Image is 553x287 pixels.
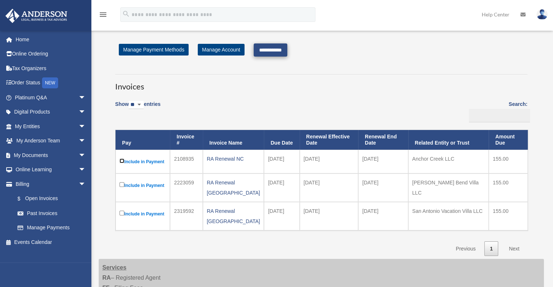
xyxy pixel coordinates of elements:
td: [PERSON_NAME] Bend Villa LLC [408,173,489,202]
span: arrow_drop_down [79,105,93,120]
a: My Documentsarrow_drop_down [5,148,97,162]
span: arrow_drop_down [79,177,93,192]
a: Events Calendar [5,235,97,249]
th: Renewal End Date: activate to sort column ascending [358,130,408,150]
input: Search: [469,109,530,123]
input: Include in Payment [120,182,124,187]
td: [DATE] [264,202,299,230]
th: Invoice #: activate to sort column ascending [170,130,202,150]
td: San Antonio Vacation Villa LLC [408,202,489,230]
span: $ [22,194,25,203]
strong: RA [102,275,111,281]
a: Next [503,241,525,256]
div: NEW [42,77,58,88]
a: My Entitiesarrow_drop_down [5,119,97,134]
input: Include in Payment [120,158,124,163]
a: Manage Account [198,44,245,56]
a: Platinum Q&Aarrow_drop_down [5,90,97,105]
a: Tax Organizers [5,61,97,76]
span: arrow_drop_down [79,90,93,105]
td: 155.00 [489,202,528,230]
a: My Anderson Teamarrow_drop_down [5,134,97,148]
div: RA Renewal [GEOGRAPHIC_DATA] [207,177,260,198]
td: [DATE] [264,173,299,202]
label: Include in Payment [120,209,166,218]
span: arrow_drop_down [79,119,93,134]
a: Digital Productsarrow_drop_down [5,105,97,119]
div: RA Renewal [GEOGRAPHIC_DATA] [207,206,260,226]
a: 1 [484,241,498,256]
td: 2319592 [170,202,202,230]
a: Past Invoices [10,206,93,221]
i: menu [99,10,107,19]
a: Manage Payment Methods [119,44,189,56]
td: 155.00 [489,173,528,202]
a: Billingarrow_drop_down [5,177,93,191]
td: [DATE] [300,150,359,173]
span: arrow_drop_down [79,148,93,163]
label: Include in Payment [120,181,166,190]
td: [DATE] [358,150,408,173]
span: arrow_drop_down [79,134,93,149]
label: Search: [466,100,527,122]
label: Include in Payment [120,157,166,166]
label: Show entries [115,100,160,116]
select: Showentries [129,101,144,109]
td: 2223059 [170,173,202,202]
strong: Services [102,264,126,271]
span: arrow_drop_down [79,162,93,177]
td: [DATE] [264,150,299,173]
td: 2108935 [170,150,202,173]
td: [DATE] [300,173,359,202]
th: Related Entity or Trust: activate to sort column ascending [408,130,489,150]
a: Order StatusNEW [5,76,97,91]
img: Anderson Advisors Platinum Portal [3,9,69,23]
input: Include in Payment [120,211,124,215]
a: Home [5,32,97,47]
th: Renewal Effective Date: activate to sort column ascending [300,130,359,150]
td: [DATE] [358,202,408,230]
th: Invoice Name: activate to sort column ascending [203,130,264,150]
a: $Open Invoices [10,191,90,206]
i: search [122,10,130,18]
th: Pay: activate to sort column descending [115,130,170,150]
td: Anchor Creek LLC [408,150,489,173]
th: Amount Due: activate to sort column ascending [489,130,528,150]
h3: Invoices [115,74,527,92]
td: [DATE] [300,202,359,230]
a: Online Ordering [5,47,97,61]
a: Online Learningarrow_drop_down [5,162,97,177]
img: User Pic [537,9,548,20]
a: Manage Payments [10,221,93,235]
a: menu [99,13,107,19]
a: Previous [450,241,481,256]
td: 155.00 [489,150,528,173]
td: [DATE] [358,173,408,202]
div: RA Renewal NC [207,154,260,164]
th: Due Date: activate to sort column ascending [264,130,299,150]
